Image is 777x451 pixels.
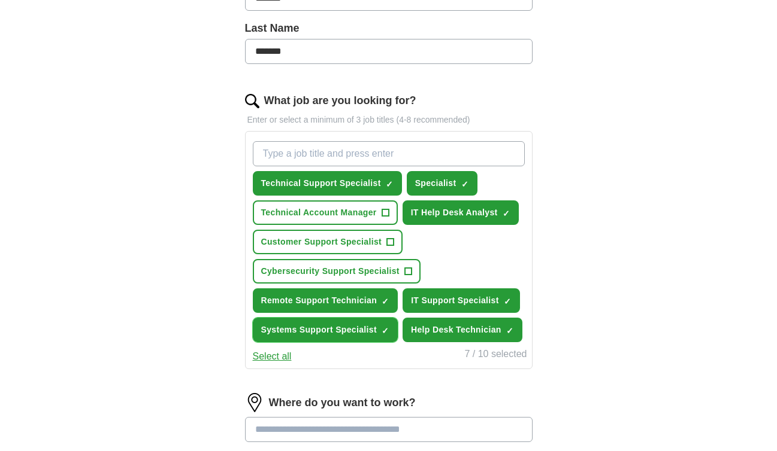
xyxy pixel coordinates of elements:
[261,236,382,248] span: Customer Support Specialist
[415,177,456,190] span: Specialist
[253,141,525,166] input: Type a job title and press enter
[253,230,403,254] button: Customer Support Specialist
[261,324,377,336] span: Systems Support Specialist
[506,326,513,336] span: ✓
[245,393,264,412] img: location.png
[382,297,389,306] span: ✓
[403,318,522,342] button: Help Desk Technician✓
[264,93,416,109] label: What job are you looking for?
[403,288,520,313] button: IT Support Specialist✓
[269,395,416,411] label: Where do you want to work?
[411,294,499,307] span: IT Support Specialist
[411,324,501,336] span: Help Desk Technician
[504,297,511,306] span: ✓
[386,179,393,189] span: ✓
[464,347,527,364] div: 7 / 10 selected
[461,179,468,189] span: ✓
[261,294,377,307] span: Remote Support Technician
[245,94,259,108] img: search.png
[503,209,510,218] span: ✓
[253,259,421,284] button: Cybersecurity Support Specialist
[407,171,477,196] button: Specialist✓
[403,200,519,225] button: IT Help Desk Analyst✓
[253,171,402,196] button: Technical Support Specialist✓
[411,206,498,219] span: IT Help Desk Analyst
[245,20,533,36] label: Last Name
[253,318,398,342] button: Systems Support Specialist✓
[253,349,292,364] button: Select all
[382,326,389,336] span: ✓
[261,206,377,219] span: Technical Account Manager
[261,265,400,278] span: Cybersecurity Support Specialist
[253,288,398,313] button: Remote Support Technician✓
[261,177,381,190] span: Technical Support Specialist
[245,114,533,126] p: Enter or select a minimum of 3 job titles (4-8 recommended)
[253,200,398,225] button: Technical Account Manager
